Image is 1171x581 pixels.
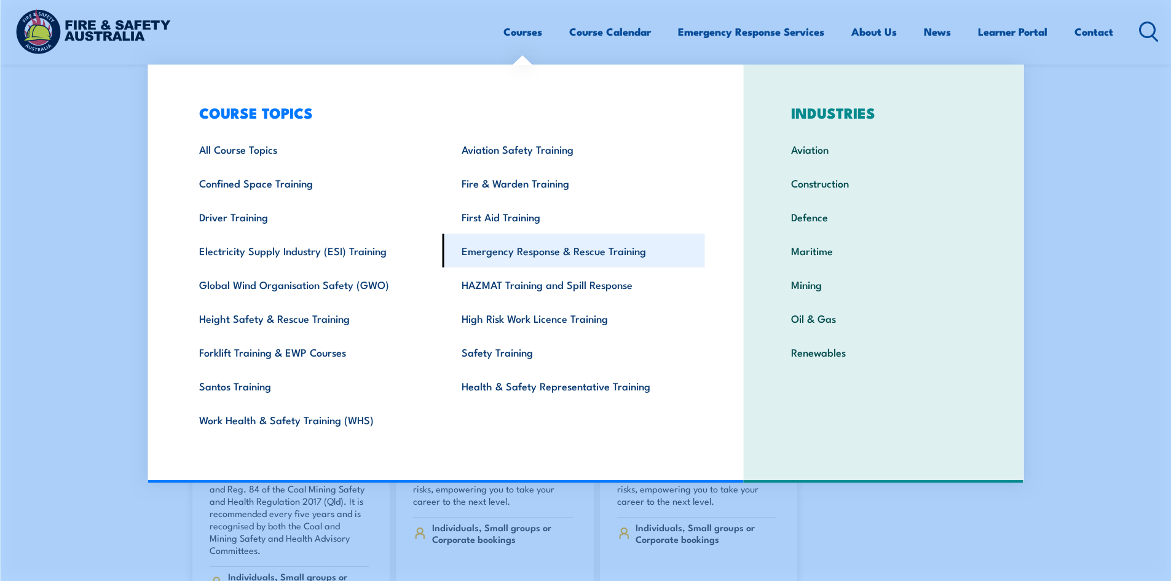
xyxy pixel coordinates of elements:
a: Forklift Training & EWP Courses [180,335,443,369]
a: Emergency Response Services [678,15,824,48]
a: Height Safety & Rescue Training [180,301,443,335]
a: Renewables [772,335,995,369]
a: Safety Training [443,335,705,369]
a: Health & Safety Representative Training [443,369,705,403]
a: About Us [851,15,897,48]
a: News [924,15,951,48]
a: Confined Space Training [180,166,443,200]
a: Mining [772,267,995,301]
a: Fire & Warden Training [443,166,705,200]
a: Emergency Response & Rescue Training [443,234,705,267]
a: Driver Training [180,200,443,234]
a: All Course Topics [180,132,443,166]
h3: INDUSTRIES [772,104,995,121]
a: Maritime [772,234,995,267]
a: Global Wind Organisation Safety (GWO) [180,267,443,301]
p: This G189 Mine Supervisor Refresher course supports compliance with s.56 of the Coal Mining Safet... [210,421,369,556]
a: Aviation Safety Training [443,132,705,166]
a: Electricity Supply Industry (ESI) Training [180,234,443,267]
a: Learner Portal [978,15,1047,48]
a: Contact [1074,15,1113,48]
a: Work Health & Safety Training (WHS) [180,403,443,437]
a: First Aid Training [443,200,705,234]
a: Aviation [772,132,995,166]
a: Santos Training [180,369,443,403]
a: Course Calendar [569,15,651,48]
a: Construction [772,166,995,200]
span: Individuals, Small groups or Corporate bookings [636,521,776,545]
h3: COURSE TOPICS [180,104,705,121]
a: Defence [772,200,995,234]
span: Individuals, Small groups or Corporate bookings [432,521,573,545]
a: HAZMAT Training and Spill Response [443,267,705,301]
a: Oil & Gas [772,301,995,335]
a: High Risk Work Licence Training [443,301,705,335]
a: Courses [503,15,542,48]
